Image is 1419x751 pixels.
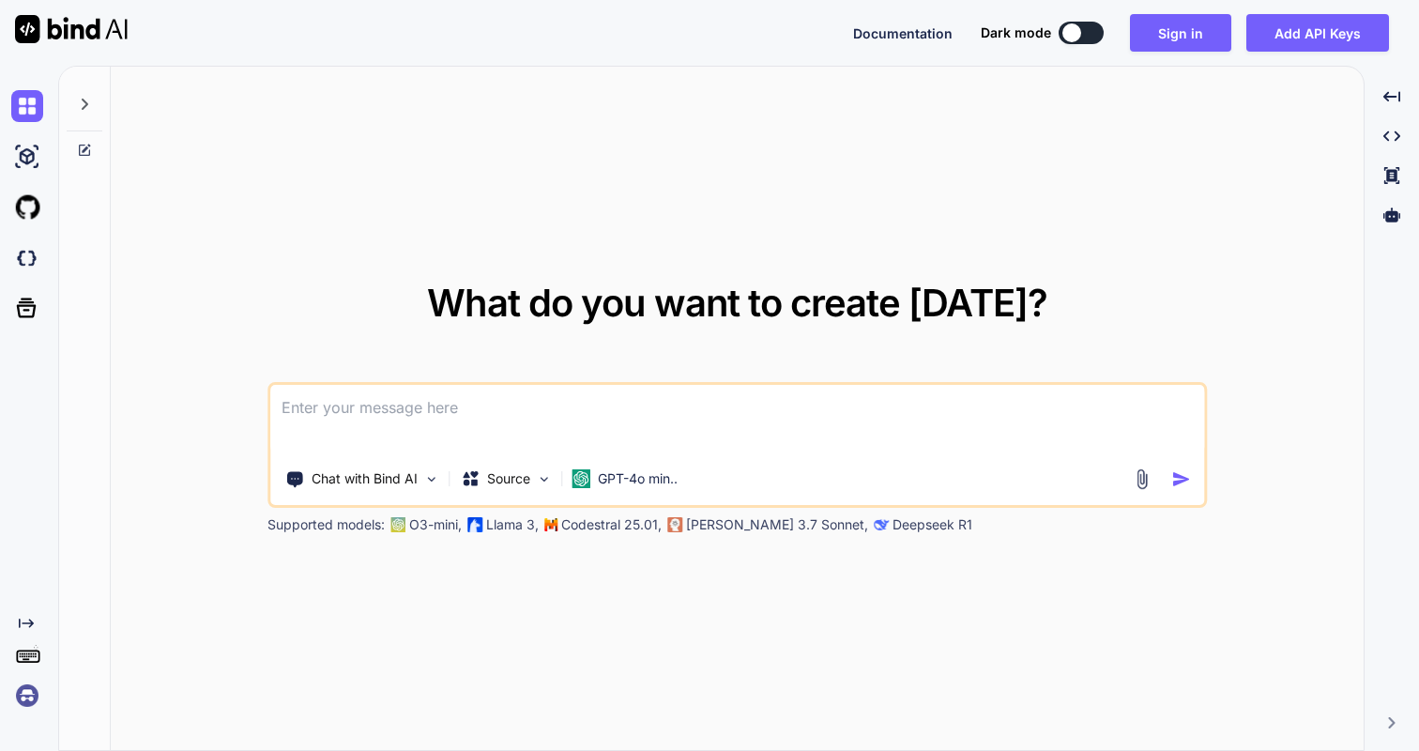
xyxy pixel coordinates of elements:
[667,517,682,532] img: claude
[981,23,1051,42] span: Dark mode
[598,469,678,488] p: GPT-4o min..
[853,23,953,43] button: Documentation
[11,141,43,173] img: ai-studio
[11,192,43,223] img: githubLight
[267,515,385,534] p: Supported models:
[423,471,439,487] img: Pick Tools
[390,517,405,532] img: GPT-4
[1246,14,1389,52] button: Add API Keys
[572,469,590,488] img: GPT-4o mini
[427,280,1047,326] span: What do you want to create [DATE]?
[874,517,889,532] img: claude
[561,515,662,534] p: Codestral 25.01,
[11,90,43,122] img: chat
[1171,469,1191,489] img: icon
[1131,468,1152,490] img: attachment
[486,515,539,534] p: Llama 3,
[893,515,972,534] p: Deepseek R1
[544,518,557,531] img: Mistral-AI
[312,469,418,488] p: Chat with Bind AI
[686,515,868,534] p: [PERSON_NAME] 3.7 Sonnet,
[467,517,482,532] img: Llama2
[536,471,552,487] img: Pick Models
[409,515,462,534] p: O3-mini,
[853,25,953,41] span: Documentation
[1130,14,1231,52] button: Sign in
[11,680,43,712] img: signin
[487,469,530,488] p: Source
[11,242,43,274] img: darkCloudIdeIcon
[15,15,128,43] img: Bind AI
